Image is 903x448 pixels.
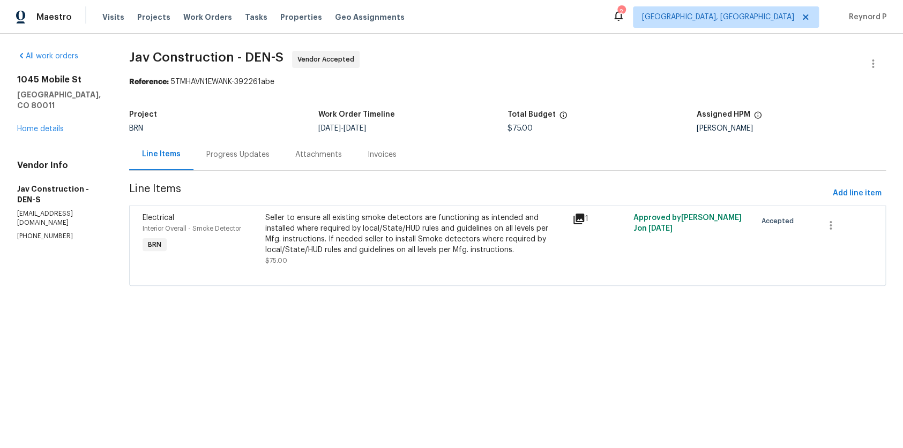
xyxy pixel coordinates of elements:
[295,149,342,160] div: Attachments
[265,257,287,264] span: $75.00
[17,125,64,133] a: Home details
[17,209,103,227] p: [EMAIL_ADDRESS][DOMAIN_NAME]
[508,125,533,132] span: $75.00
[102,12,124,22] span: Visits
[335,12,405,22] span: Geo Assignments
[344,125,366,132] span: [DATE]
[129,78,169,86] b: Reference:
[280,12,322,22] span: Properties
[642,12,794,22] span: [GEOGRAPHIC_DATA], [GEOGRAPHIC_DATA]
[572,212,627,225] div: 1
[633,214,742,232] span: Approved by [PERSON_NAME] J on
[129,184,829,203] span: Line Items
[245,13,267,21] span: Tasks
[368,149,397,160] div: Invoices
[143,214,174,222] span: Electrical
[129,77,886,87] div: 5TMHAVN1EWANK-392261abe
[318,111,395,118] h5: Work Order Timeline
[17,160,103,171] h4: Vendor Info
[17,74,103,85] h2: 1045 Mobile St
[617,6,625,17] div: 2
[17,232,103,241] p: [PHONE_NUMBER]
[559,111,568,125] span: The total cost of line items that have been proposed by Opendoor. This sum includes line items th...
[762,216,798,226] span: Accepted
[833,187,882,200] span: Add line item
[129,51,283,64] span: Jav Construction - DEN-S
[297,54,359,65] span: Vendor Accepted
[697,125,886,132] div: [PERSON_NAME]
[845,12,887,22] span: Reynord P
[206,149,270,160] div: Progress Updates
[17,89,103,111] h5: [GEOGRAPHIC_DATA], CO 80011
[829,184,886,203] button: Add line item
[36,12,72,22] span: Maestro
[318,125,366,132] span: -
[753,111,762,125] span: The hpm assigned to this work order.
[142,149,181,160] div: Line Items
[648,225,673,232] span: [DATE]
[17,184,103,205] h5: Jav Construction - DEN-S
[144,239,166,250] span: BRN
[129,125,143,132] span: BRN
[143,225,241,232] span: Interior Overall - Smoke Detector
[508,111,556,118] h5: Total Budget
[697,111,750,118] h5: Assigned HPM
[17,52,78,60] a: All work orders
[129,111,157,118] h5: Project
[318,125,341,132] span: [DATE]
[265,212,565,255] div: Seller to ensure all existing smoke detectors are functioning as intended and installed where req...
[137,12,170,22] span: Projects
[183,12,232,22] span: Work Orders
